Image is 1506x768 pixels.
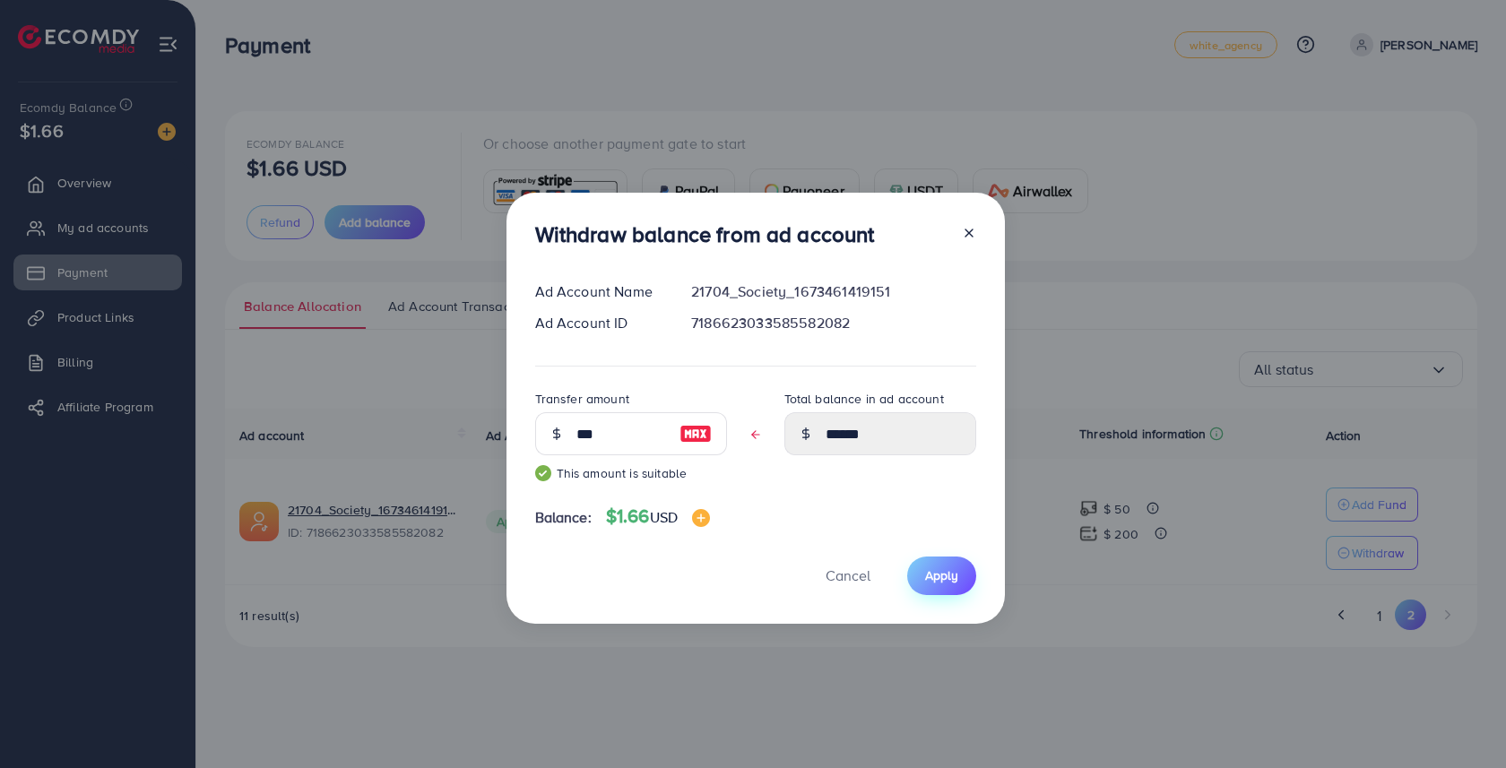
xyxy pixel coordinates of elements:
div: Ad Account ID [521,313,678,333]
span: Balance: [535,507,592,528]
div: 7186623033585582082 [677,313,990,333]
span: Cancel [826,565,870,585]
div: Ad Account Name [521,281,678,302]
label: Transfer amount [535,390,629,408]
img: image [692,509,710,527]
label: Total balance in ad account [784,390,944,408]
h3: Withdraw balance from ad account [535,221,875,247]
img: guide [535,465,551,481]
div: 21704_Society_1673461419151 [677,281,990,302]
span: Apply [925,566,958,584]
button: Apply [907,557,976,595]
button: Cancel [803,557,893,595]
span: USD [650,507,678,527]
iframe: Chat [1430,687,1493,755]
small: This amount is suitable [535,464,727,482]
h4: $1.66 [606,505,710,528]
img: image [679,423,712,444]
